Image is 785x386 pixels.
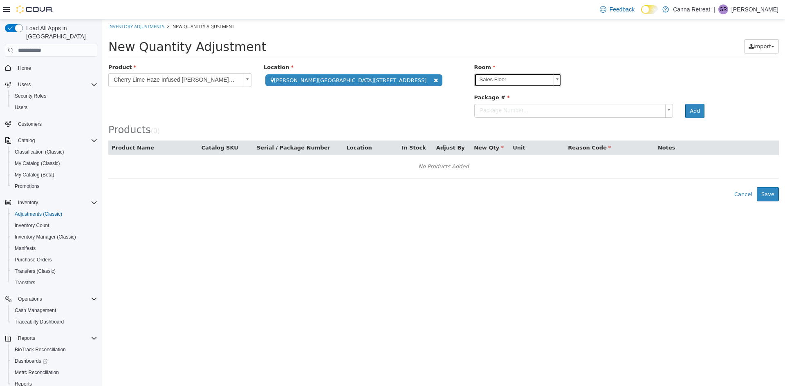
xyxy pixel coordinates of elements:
[11,356,51,366] a: Dashboards
[718,4,728,14] div: Gustavo Ramos
[18,65,31,71] span: Home
[11,181,43,191] a: Promotions
[15,62,97,73] span: Home
[8,277,101,288] button: Transfers
[6,105,49,116] span: Products
[11,317,97,327] span: Traceabilty Dashboard
[15,268,56,274] span: Transfers (Classic)
[11,221,97,230] span: Inventory Count
[18,296,42,302] span: Operations
[11,356,97,366] span: Dashboards
[23,24,97,40] span: Load All Apps in [GEOGRAPHIC_DATA]
[15,119,45,129] a: Customers
[8,231,101,243] button: Inventory Manager (Classic)
[6,54,149,68] a: Cherry Lime Haze Infused [PERSON_NAME] I Nectar | 5mg (S)
[15,183,40,190] span: Promotions
[15,333,97,343] span: Reports
[11,278,38,288] a: Transfers
[2,118,101,130] button: Customers
[8,344,101,355] button: BioTrack Reconciliation
[15,358,47,364] span: Dashboards
[15,80,34,89] button: Users
[99,125,138,133] button: Catalog SKU
[15,63,34,73] a: Home
[15,222,49,229] span: Inventory Count
[49,108,58,116] small: ( )
[11,255,55,265] a: Purchase Orders
[161,45,191,51] span: Location
[299,125,325,133] button: In Stock
[2,197,101,208] button: Inventory
[18,121,42,127] span: Customers
[372,125,401,132] span: New Qty
[15,257,52,263] span: Purchase Orders
[8,316,101,328] button: Traceabilty Dashboard
[8,146,101,158] button: Classification (Classic)
[51,108,55,116] span: 0
[11,221,53,230] a: Inventory Count
[15,149,64,155] span: Classification (Classic)
[8,90,101,102] button: Security Roles
[11,368,62,377] a: Metrc Reconciliation
[11,317,67,327] a: Traceabilty Dashboard
[8,181,101,192] button: Promotions
[651,24,669,30] span: Import
[11,103,97,112] span: Users
[11,345,97,355] span: BioTrack Reconciliation
[11,266,97,276] span: Transfers (Classic)
[11,243,97,253] span: Manifests
[15,245,36,252] span: Manifests
[15,160,60,167] span: My Catalog (Classic)
[15,319,64,325] span: Traceabilty Dashboard
[720,4,727,14] span: GR
[583,85,602,99] button: Add
[15,333,38,343] button: Reports
[6,45,34,51] span: Product
[8,355,101,367] a: Dashboards
[70,4,132,10] span: New Quantity Adjustment
[410,125,424,133] button: Unit
[11,158,97,168] span: My Catalog (Classic)
[11,345,69,355] a: BioTrack Reconciliation
[15,307,56,314] span: Cash Management
[9,125,54,133] button: Product Name
[8,254,101,266] button: Purchase Orders
[18,335,35,341] span: Reports
[15,369,59,376] span: Metrc Reconciliation
[15,104,27,111] span: Users
[163,55,341,67] span: [PERSON_NAME][GEOGRAPHIC_DATA][STREET_ADDRESS]
[731,4,778,14] p: [PERSON_NAME]
[15,80,97,89] span: Users
[372,85,571,98] a: Package Number...
[16,5,53,13] img: Cova
[466,125,509,132] span: Reason Code
[15,211,62,217] span: Adjustments (Classic)
[8,208,101,220] button: Adjustments (Classic)
[15,198,41,208] button: Inventory
[11,209,97,219] span: Adjustments (Classic)
[11,278,97,288] span: Transfers
[11,306,59,315] a: Cash Management
[11,232,79,242] a: Inventory Manager (Classic)
[372,54,448,67] span: Sales Floor
[11,91,49,101] a: Security Roles
[2,135,101,146] button: Catalog
[11,91,97,101] span: Security Roles
[641,5,658,14] input: Dark Mode
[8,266,101,277] button: Transfers (Classic)
[8,158,101,169] button: My Catalog (Classic)
[11,243,39,253] a: Manifests
[673,4,710,14] p: Canna Retreat
[11,147,97,157] span: Classification (Classic)
[372,54,459,68] a: Sales Floor
[11,266,59,276] a: Transfers (Classic)
[2,79,101,90] button: Users
[8,305,101,316] button: Cash Management
[15,119,97,129] span: Customers
[11,306,97,315] span: Cash Management
[15,294,45,304] button: Operations
[11,232,97,242] span: Inventory Manager (Classic)
[15,234,76,240] span: Inventory Manager (Classic)
[8,169,101,181] button: My Catalog (Beta)
[610,5,635,13] span: Feedback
